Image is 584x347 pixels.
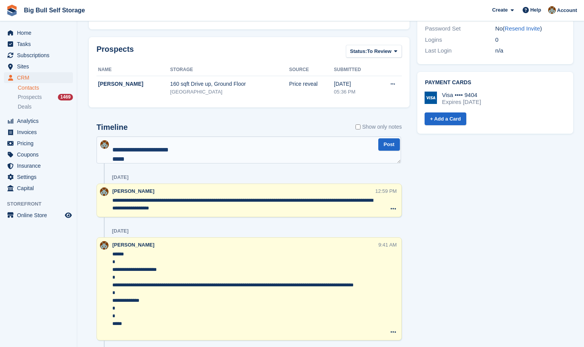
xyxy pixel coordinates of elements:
a: menu [4,160,73,171]
div: 160 sqft Drive up, Ground Floor [170,80,289,88]
a: menu [4,183,73,194]
img: Mike Llewellen Palmer [100,140,109,149]
a: menu [4,210,73,221]
span: Status: [350,48,367,55]
span: [PERSON_NAME] [112,242,154,248]
h2: Payment cards [425,80,565,86]
a: menu [4,172,73,182]
div: Visa •••• 9404 [442,92,481,99]
th: Source [289,64,334,76]
div: [PERSON_NAME] [98,80,170,88]
span: Online Store [17,210,63,221]
a: menu [4,127,73,138]
span: Insurance [17,160,63,171]
img: Mike Llewellen Palmer [548,6,556,14]
input: Show only notes [355,123,361,131]
div: n/a [495,46,565,55]
span: Prospects [18,94,42,101]
a: Preview store [64,211,73,220]
a: menu [4,72,73,83]
div: 1469 [58,94,73,100]
div: 12:59 PM [375,187,397,195]
span: CRM [17,72,63,83]
img: Mike Llewellen Palmer [100,241,108,250]
span: Storefront [7,200,77,208]
a: menu [4,116,73,126]
a: menu [4,138,73,149]
button: Post [378,138,400,151]
label: Show only notes [355,123,402,131]
a: menu [4,27,73,38]
a: menu [4,149,73,160]
button: Status: To Review [346,45,402,58]
img: stora-icon-8386f47178a22dfd0bd8f6a31ec36ba5ce8667c1dd55bd0f319d3a0aa187defe.svg [6,5,18,16]
a: Resend Invite [504,25,540,32]
span: Capital [17,183,63,194]
span: ( ) [503,25,542,32]
th: Submitted [334,64,376,76]
span: Invoices [17,127,63,138]
div: Password Set [425,24,495,33]
th: Storage [170,64,289,76]
div: Expires [DATE] [442,99,481,105]
a: menu [4,61,73,72]
div: Price reveal [289,80,334,88]
div: 9:41 AM [378,241,397,248]
span: Sites [17,61,63,72]
div: [GEOGRAPHIC_DATA] [170,88,289,96]
div: [DATE] [112,228,129,234]
div: [DATE] [334,80,376,88]
img: Mike Llewellen Palmer [100,187,108,196]
span: [PERSON_NAME] [112,188,154,194]
a: Deals [18,103,73,111]
span: Tasks [17,39,63,49]
span: To Review [367,48,391,55]
div: 0 [495,36,565,44]
span: Home [17,27,63,38]
a: + Add a Card [425,112,466,125]
span: Account [557,7,577,14]
img: Visa Logo [425,92,437,104]
h2: Prospects [96,45,134,59]
span: Settings [17,172,63,182]
div: Logins [425,36,495,44]
div: 05:36 PM [334,88,376,96]
th: Name [96,64,170,76]
a: Contacts [18,84,73,92]
span: Create [492,6,508,14]
span: Coupons [17,149,63,160]
span: Subscriptions [17,50,63,61]
h2: Timeline [96,123,128,132]
a: Big Bull Self Storage [21,4,88,17]
span: Help [530,6,541,14]
div: Last Login [425,46,495,55]
span: Pricing [17,138,63,149]
a: Prospects 1469 [18,93,73,101]
a: menu [4,50,73,61]
div: [DATE] [112,174,129,180]
span: Deals [18,103,32,111]
a: menu [4,39,73,49]
span: Analytics [17,116,63,126]
div: No [495,24,565,33]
